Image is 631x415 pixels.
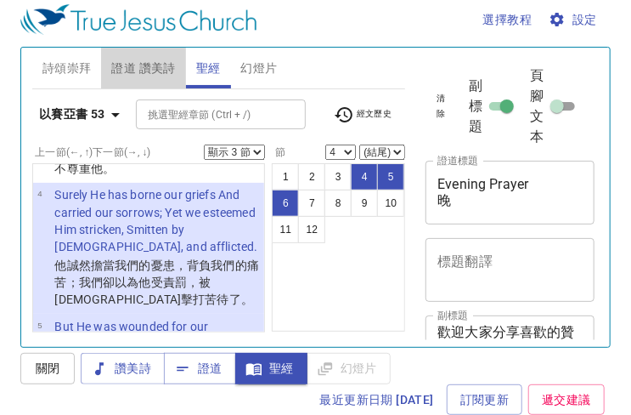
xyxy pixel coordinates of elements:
wh5375: 我們的憂患 [54,259,259,306]
span: 副標題 [469,76,482,137]
button: 8 [324,190,352,217]
wh5445: 我們的痛苦 [54,259,259,306]
span: 讚美詩 [94,358,151,379]
p: 詩 Hymns [107,50,135,59]
wh403: 擔當 [54,259,259,306]
button: 清除 [425,88,456,124]
span: 4 [37,189,42,198]
button: 3 [324,163,352,190]
span: 聖經 [196,58,221,79]
wh430: 擊打 [181,293,253,306]
button: 5 [377,163,404,190]
button: 9 [351,190,378,217]
button: 選擇教程 [476,4,539,36]
label: 節 [272,147,285,157]
button: 1 [272,163,299,190]
span: 最近更新日期 [DATE] [320,389,434,411]
span: 幻燈片 [241,58,278,79]
wh2803: 。 [103,162,115,175]
span: 5 [37,321,42,330]
span: 清除 [436,91,446,122]
span: 關閉 [34,358,61,379]
textarea: 歡迎大家分享喜歡的贊美詩或信仰體驗。 [437,324,583,356]
img: True Jesus Church [20,4,256,35]
span: 詩頌崇拜 [42,58,92,79]
wh5221: 苦待了 [205,293,253,306]
button: 聖經 [235,353,307,384]
label: 上一節 (←, ↑) 下一節 (→, ↓) [35,147,150,157]
button: 12 [298,216,325,243]
p: But He was wounded for our transgressions, He was bruised for our iniquities; The chastisement fo... [54,318,259,403]
wh2483: ，背負 [54,259,259,306]
p: 他誠然 [54,257,259,308]
textarea: Evening Prayer 晚 [DEMOGRAPHIC_DATA] [437,176,583,208]
span: 頁腳文本 [531,65,548,147]
button: 2 [298,163,325,190]
button: 11 [272,216,299,243]
p: Surely He has borne our griefs And carried our sorrows; Yet we esteemed Him stricken, Smitten by ... [54,186,259,254]
wh2803: 受責罰 [54,276,253,306]
span: 遞交建議 [542,389,591,411]
button: 7 [298,190,325,217]
button: 4 [351,163,378,190]
li: 511 [112,61,130,74]
button: 經文歷史 [324,102,403,128]
button: 10 [377,190,404,217]
span: 證道 [177,358,223,379]
input: Type Bible Reference [141,105,273,124]
div: 歡迎大家分享喜歡的贊美詩或信仰體驗。 [5,68,97,76]
wh6031: 。 [241,293,253,306]
span: 選擇教程 [483,9,532,31]
button: 以賽亞書 53 [32,99,132,130]
span: 經文歷史 [334,105,392,125]
button: 設定 [545,4,604,36]
button: 讚美詩 [81,353,165,384]
span: 聖經 [249,358,294,379]
wh4341: ；我們卻以為他 [54,276,253,306]
span: 證道 讚美詩 [111,58,175,79]
button: 6 [272,190,299,217]
span: 設定 [552,9,597,31]
button: 關閉 [20,353,75,384]
b: 以賽亞書 53 [39,104,105,125]
span: 訂閱更新 [460,389,510,411]
button: 證道 [164,353,236,384]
